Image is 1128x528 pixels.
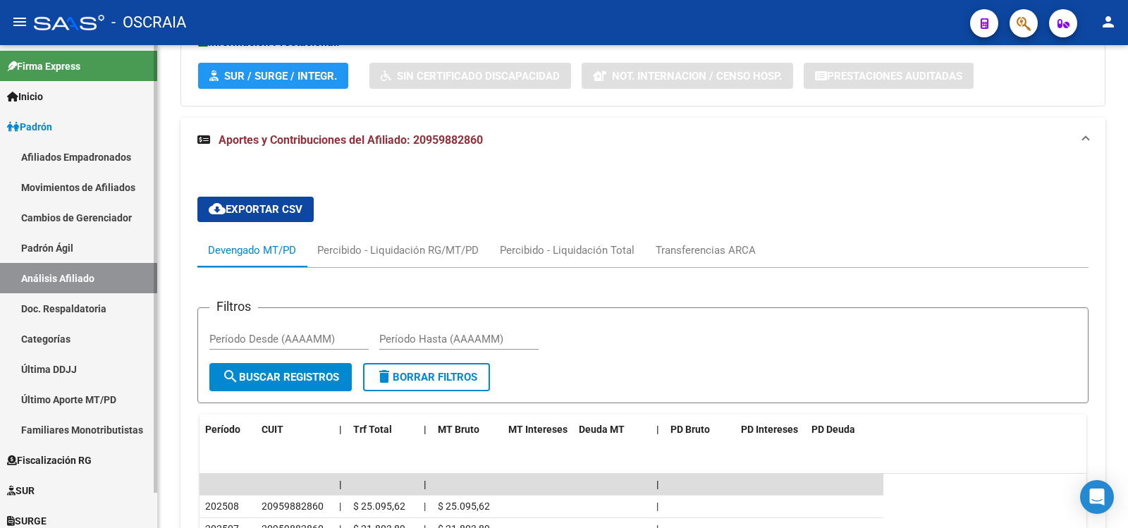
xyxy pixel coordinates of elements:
[363,363,490,391] button: Borrar Filtros
[198,63,348,89] button: SUR / SURGE / INTEGR.
[197,197,314,222] button: Exportar CSV
[222,371,339,383] span: Buscar Registros
[111,7,186,38] span: - OSCRAIA
[438,424,479,435] span: MT Bruto
[1080,480,1114,514] div: Open Intercom Messenger
[256,415,333,445] datatable-header-cell: CUIT
[224,70,337,82] span: SUR / SURGE / INTEGR.
[222,368,239,385] mat-icon: search
[656,479,659,490] span: |
[317,242,479,258] div: Percibido - Liquidación RG/MT/PD
[7,119,52,135] span: Padrón
[424,479,427,490] span: |
[200,415,256,445] datatable-header-cell: Período
[369,63,571,89] button: Sin Certificado Discapacidad
[804,63,974,89] button: Prestaciones Auditadas
[418,415,432,445] datatable-header-cell: |
[353,424,392,435] span: Trf Total
[582,63,793,89] button: Not. Internacion / Censo Hosp.
[508,424,568,435] span: MT Intereses
[339,501,341,512] span: |
[205,424,240,435] span: Período
[656,424,659,435] span: |
[579,424,625,435] span: Deuda MT
[741,424,798,435] span: PD Intereses
[339,424,342,435] span: |
[656,242,756,258] div: Transferencias ARCA
[262,424,283,435] span: CUIT
[7,483,35,498] span: SUR
[432,415,503,445] datatable-header-cell: MT Bruto
[424,424,427,435] span: |
[376,368,393,385] mat-icon: delete
[670,424,710,435] span: PD Bruto
[735,415,806,445] datatable-header-cell: PD Intereses
[348,415,418,445] datatable-header-cell: Trf Total
[376,371,477,383] span: Borrar Filtros
[208,242,296,258] div: Devengado MT/PD
[424,501,426,512] span: |
[656,501,658,512] span: |
[205,501,239,512] span: 202508
[209,297,258,317] h3: Filtros
[11,13,28,30] mat-icon: menu
[1100,13,1117,30] mat-icon: person
[209,200,226,217] mat-icon: cloud_download
[7,59,80,74] span: Firma Express
[262,501,324,512] span: 20959882860
[806,415,883,445] datatable-header-cell: PD Deuda
[500,242,634,258] div: Percibido - Liquidación Total
[209,363,352,391] button: Buscar Registros
[353,501,405,512] span: $ 25.095,62
[397,70,560,82] span: Sin Certificado Discapacidad
[333,415,348,445] datatable-header-cell: |
[827,70,962,82] span: Prestaciones Auditadas
[209,203,302,216] span: Exportar CSV
[180,118,1105,163] mat-expansion-panel-header: Aportes y Contribuciones del Afiliado: 20959882860
[438,501,490,512] span: $ 25.095,62
[7,89,43,104] span: Inicio
[7,453,92,468] span: Fiscalización RG
[665,415,735,445] datatable-header-cell: PD Bruto
[503,415,573,445] datatable-header-cell: MT Intereses
[811,424,855,435] span: PD Deuda
[219,133,483,147] span: Aportes y Contribuciones del Afiliado: 20959882860
[573,415,651,445] datatable-header-cell: Deuda MT
[339,479,342,490] span: |
[612,70,782,82] span: Not. Internacion / Censo Hosp.
[651,415,665,445] datatable-header-cell: |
